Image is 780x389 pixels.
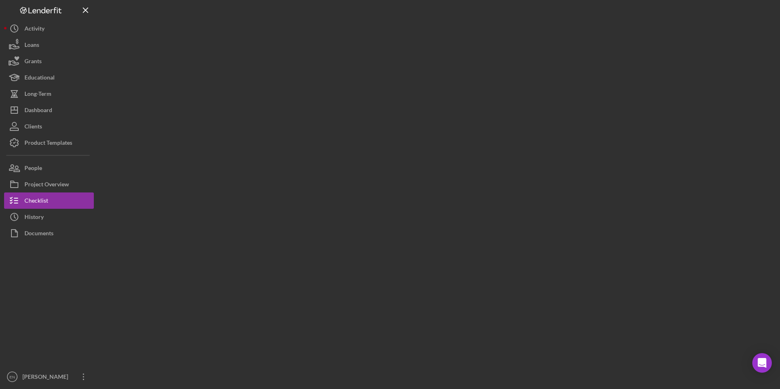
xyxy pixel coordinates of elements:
div: Grants [24,53,42,71]
button: Clients [4,118,94,135]
div: Loans [24,37,39,55]
div: Activity [24,20,44,39]
text: EN [9,375,15,379]
div: Clients [24,118,42,137]
button: People [4,160,94,176]
button: EN[PERSON_NAME] [4,369,94,385]
div: Checklist [24,192,48,211]
button: History [4,209,94,225]
button: Project Overview [4,176,94,192]
button: Loans [4,37,94,53]
div: History [24,209,44,227]
button: Long-Term [4,86,94,102]
button: Dashboard [4,102,94,118]
div: People [24,160,42,178]
button: Grants [4,53,94,69]
button: Product Templates [4,135,94,151]
div: Project Overview [24,176,69,194]
button: Educational [4,69,94,86]
div: Documents [24,225,53,243]
div: Dashboard [24,102,52,120]
button: Checklist [4,192,94,209]
div: Open Intercom Messenger [752,353,772,373]
div: Product Templates [24,135,72,153]
button: Documents [4,225,94,241]
div: [PERSON_NAME] [20,369,73,387]
button: Activity [4,20,94,37]
div: Educational [24,69,55,88]
div: Long-Term [24,86,51,104]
